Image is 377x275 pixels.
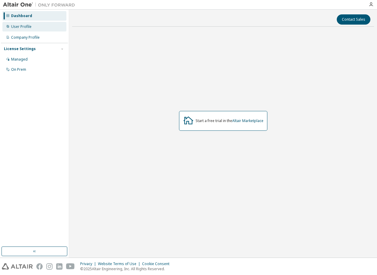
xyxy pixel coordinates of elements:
div: Company Profile [11,35,40,40]
img: altair_logo.svg [2,263,33,270]
img: youtube.svg [66,263,75,270]
p: © 2025 Altair Engineering, Inc. All Rights Reserved. [80,266,173,271]
div: Start a free trial in the [196,118,263,123]
div: Dashboard [11,13,32,18]
div: Website Terms of Use [98,262,142,266]
div: Cookie Consent [142,262,173,266]
img: instagram.svg [46,263,53,270]
div: Privacy [80,262,98,266]
img: facebook.svg [36,263,43,270]
div: Managed [11,57,28,62]
div: User Profile [11,24,32,29]
img: linkedin.svg [56,263,62,270]
a: Altair Marketplace [232,118,263,123]
div: On Prem [11,67,26,72]
button: Contact Sales [337,14,370,25]
div: License Settings [4,46,36,51]
img: Altair One [3,2,78,8]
